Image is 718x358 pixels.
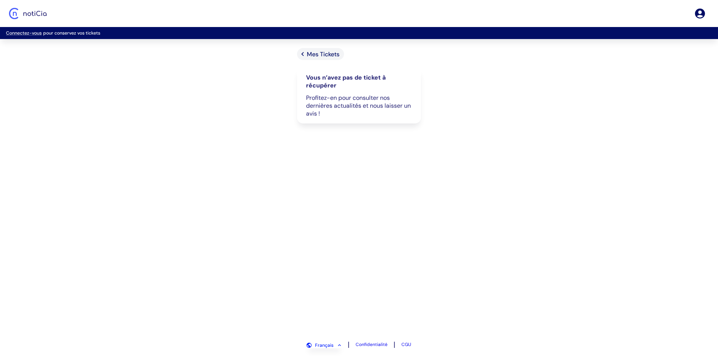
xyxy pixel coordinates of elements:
[306,74,412,89] h4: Vous n’avez pas de ticket à récupérer
[306,94,412,117] p: Profitez-en pour consulter nos dernières actualités et nous laisser un avis !
[356,341,388,347] a: Confidentialité
[348,340,350,349] span: |
[307,342,342,348] button: Français
[401,341,411,347] a: CGU
[9,8,47,19] img: Logo Noticia
[307,50,339,58] span: Mes Tickets
[694,8,706,20] a: Se connecter
[6,30,42,36] a: Connectez-vous
[297,48,344,60] a: Mes Tickets
[6,30,712,36] p: pour conservez vos tickets
[394,340,395,349] span: |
